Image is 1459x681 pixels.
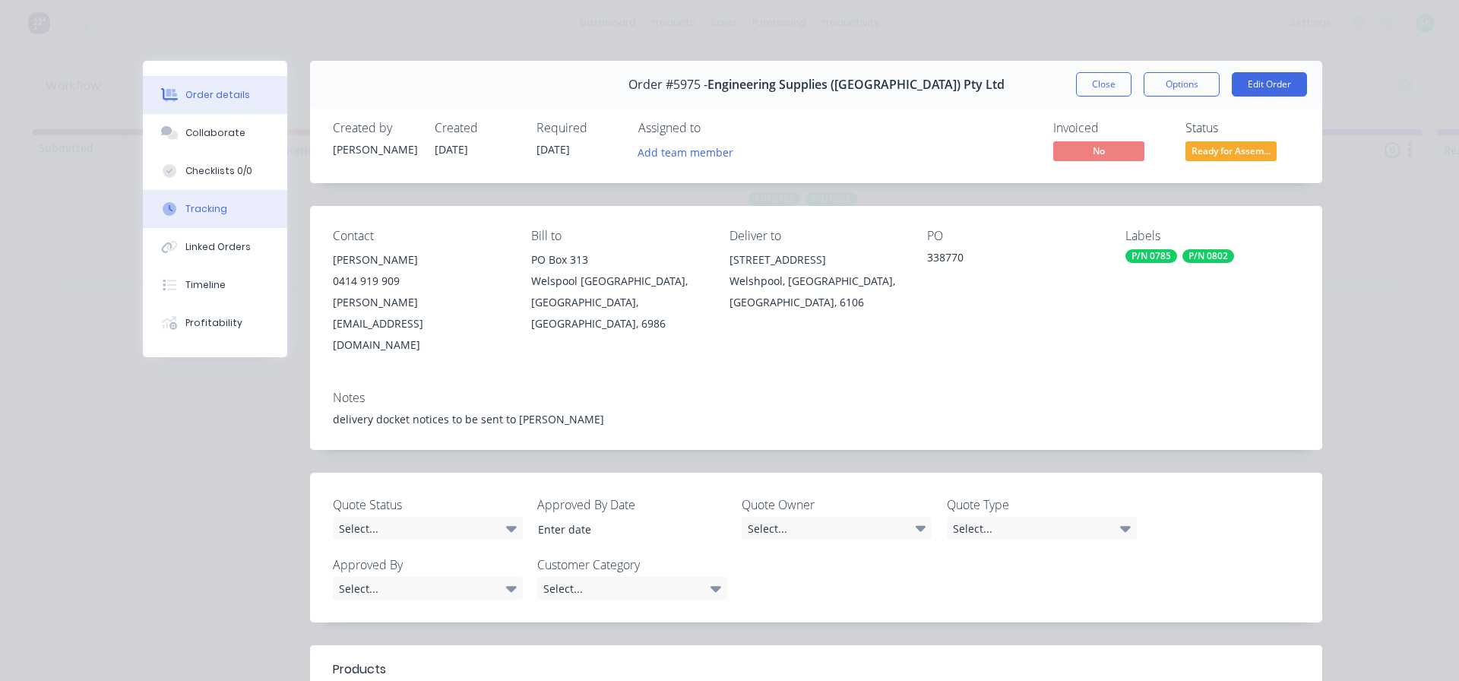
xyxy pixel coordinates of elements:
label: Quote Type [947,496,1137,514]
button: Order details [143,76,287,114]
span: [DATE] [435,142,468,157]
div: Order details [185,88,250,102]
button: Linked Orders [143,228,287,266]
div: delivery docket notices to be sent to [PERSON_NAME] [333,411,1299,427]
div: [PERSON_NAME] [333,249,507,271]
div: Labels [1125,229,1299,243]
div: Select... [742,517,932,540]
button: Options [1144,72,1220,97]
div: [PERSON_NAME][EMAIL_ADDRESS][DOMAIN_NAME] [333,292,507,356]
div: Invoiced [1053,121,1167,135]
div: Timeline [185,278,226,292]
div: Checklists 0/0 [185,164,252,178]
div: PO Box 313Welspool [GEOGRAPHIC_DATA], [GEOGRAPHIC_DATA], [GEOGRAPHIC_DATA], 6986 [531,249,705,334]
div: Select... [333,517,523,540]
label: Approved By Date [537,496,727,514]
div: Welspool [GEOGRAPHIC_DATA], [GEOGRAPHIC_DATA], [GEOGRAPHIC_DATA], 6986 [531,271,705,334]
div: [PERSON_NAME] [333,141,416,157]
div: Required [536,121,620,135]
button: Profitability [143,304,287,342]
span: [DATE] [536,142,570,157]
div: Notes [333,391,1299,405]
div: [STREET_ADDRESS] [729,249,904,271]
div: Profitability [185,316,242,330]
div: Bill to [531,229,705,243]
div: Products [333,660,386,679]
button: Tracking [143,190,287,228]
button: Add team member [630,141,742,162]
div: Select... [537,577,727,600]
div: Tracking [185,202,227,216]
label: Approved By [333,556,523,574]
div: P/N 0802 [1182,249,1234,263]
span: No [1053,141,1144,160]
div: P/N 0785 [1125,249,1177,263]
div: Linked Orders [185,240,251,254]
div: Collaborate [185,126,245,140]
div: Deliver to [729,229,904,243]
div: Welshpool, [GEOGRAPHIC_DATA], [GEOGRAPHIC_DATA], 6106 [729,271,904,313]
div: [PERSON_NAME]0414 919 909[PERSON_NAME][EMAIL_ADDRESS][DOMAIN_NAME] [333,249,507,356]
button: Checklists 0/0 [143,152,287,190]
div: [STREET_ADDRESS]Welshpool, [GEOGRAPHIC_DATA], [GEOGRAPHIC_DATA], 6106 [729,249,904,313]
div: Select... [947,517,1137,540]
span: Ready for Assem... [1185,141,1277,160]
label: Customer Category [537,556,727,574]
label: Quote Owner [742,496,932,514]
div: PO Box 313 [531,249,705,271]
button: Collaborate [143,114,287,152]
div: PO [927,229,1101,243]
div: 338770 [927,249,1101,271]
button: Ready for Assem... [1185,141,1277,164]
span: Engineering Supplies ([GEOGRAPHIC_DATA]) Pty Ltd [707,78,1005,92]
button: Edit Order [1232,72,1307,97]
span: Order #5975 - [628,78,707,92]
div: Assigned to [638,121,790,135]
div: Created [435,121,518,135]
button: Close [1076,72,1131,97]
div: Contact [333,229,507,243]
div: Created by [333,121,416,135]
div: 0414 919 909 [333,271,507,292]
div: Select... [333,577,523,600]
button: Timeline [143,266,287,304]
button: Add team member [638,141,742,162]
label: Quote Status [333,496,523,514]
div: Status [1185,121,1299,135]
input: Enter date [527,518,717,540]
